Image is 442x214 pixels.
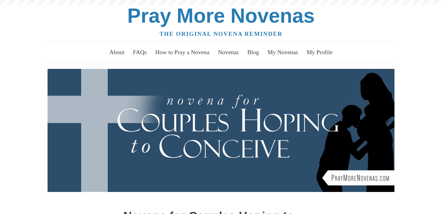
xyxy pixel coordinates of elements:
a: Novenas [214,44,242,61]
a: Blog [244,44,263,61]
a: My Novenas [264,44,302,61]
a: My Profile [303,44,336,61]
a: FAQs [129,44,150,61]
a: About [106,44,128,61]
img: Join in praying the Novena for Couples Hoping to Conceive [48,69,394,192]
a: Pray More Novenas [127,4,315,27]
a: The original novena reminder [160,31,282,37]
a: How to Pray a Novena [152,44,213,61]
